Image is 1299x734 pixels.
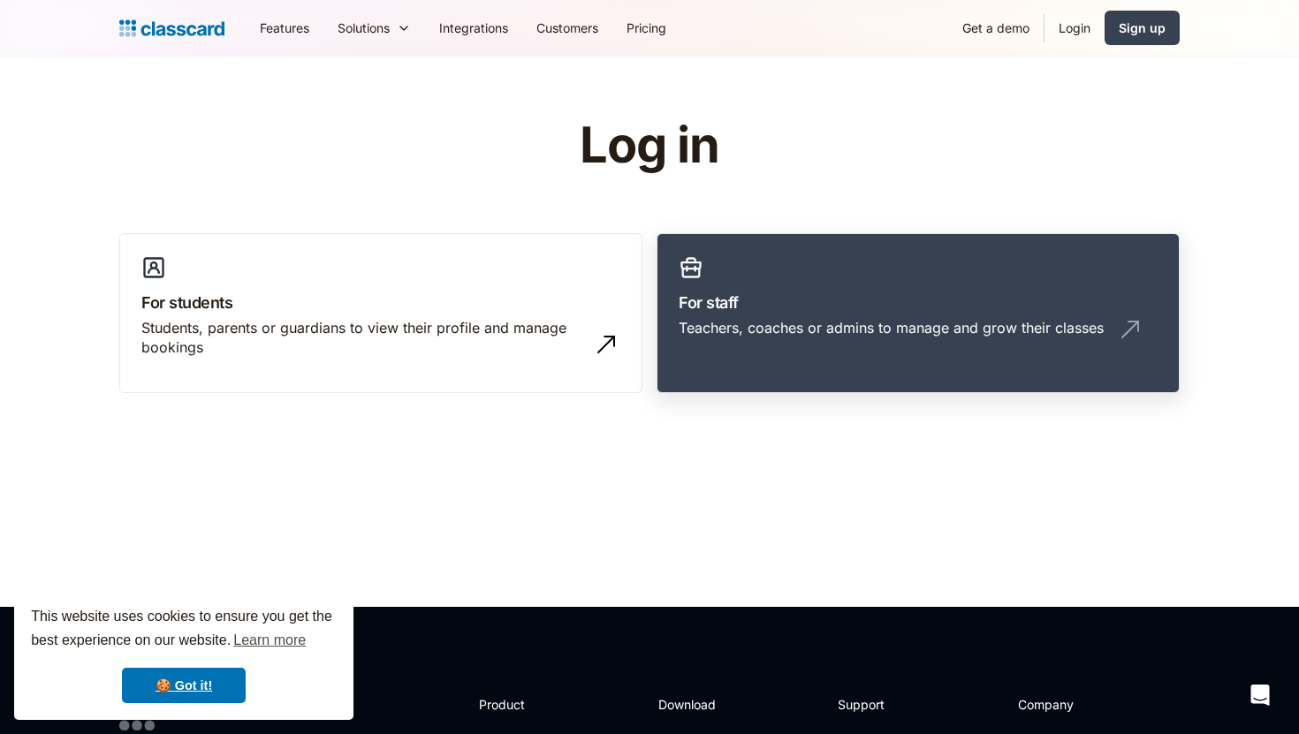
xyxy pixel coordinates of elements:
[679,318,1104,337] div: Teachers, coaches or admins to manage and grow their classes
[948,8,1044,48] a: Get a demo
[522,8,612,48] a: Customers
[838,695,909,714] h2: Support
[231,627,308,654] a: learn more about cookies
[246,8,323,48] a: Features
[119,233,642,394] a: For studentsStudents, parents or guardians to view their profile and manage bookings
[657,233,1180,394] a: For staffTeachers, coaches or admins to manage and grow their classes
[14,589,353,720] div: cookieconsent
[122,668,246,703] a: dismiss cookie message
[338,19,390,37] div: Solutions
[1045,8,1105,48] a: Login
[658,695,731,714] h2: Download
[1105,11,1180,45] a: Sign up
[1239,674,1281,716] div: Open Intercom Messenger
[141,291,620,314] h3: For students
[31,606,337,654] span: This website uses cookies to ensure you get the best experience on our website.
[612,8,680,48] a: Pricing
[141,318,585,358] div: Students, parents or guardians to view their profile and manage bookings
[1119,19,1166,37] div: Sign up
[425,8,522,48] a: Integrations
[479,695,574,714] h2: Product
[1018,695,1136,714] h2: Company
[323,8,425,48] div: Solutions
[369,118,931,173] h1: Log in
[119,16,224,41] a: home
[679,291,1158,314] h3: For staff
